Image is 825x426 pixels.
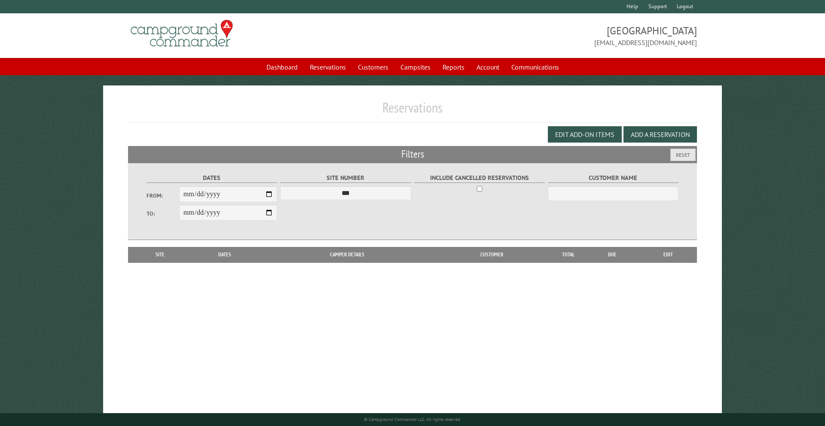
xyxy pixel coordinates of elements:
[551,247,585,262] th: Total
[128,17,235,50] img: Campground Commander
[670,149,696,161] button: Reset
[128,146,697,162] h2: Filters
[262,247,433,262] th: Camper Details
[364,417,461,422] small: © Campground Commander LLC. All rights reserved.
[128,99,697,123] h1: Reservations
[132,247,188,262] th: Site
[437,59,470,75] a: Reports
[639,247,697,262] th: Edit
[433,247,551,262] th: Customer
[147,192,179,200] label: From:
[395,59,436,75] a: Campsites
[280,173,411,183] label: Site Number
[353,59,394,75] a: Customers
[548,173,679,183] label: Customer Name
[414,173,545,183] label: Include Cancelled Reservations
[623,126,697,143] button: Add a Reservation
[147,210,179,218] label: To:
[506,59,564,75] a: Communications
[548,126,622,143] button: Edit Add-on Items
[412,24,697,48] span: [GEOGRAPHIC_DATA] [EMAIL_ADDRESS][DOMAIN_NAME]
[261,59,303,75] a: Dashboard
[471,59,504,75] a: Account
[585,247,639,262] th: Due
[147,173,278,183] label: Dates
[305,59,351,75] a: Reservations
[188,247,262,262] th: Dates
